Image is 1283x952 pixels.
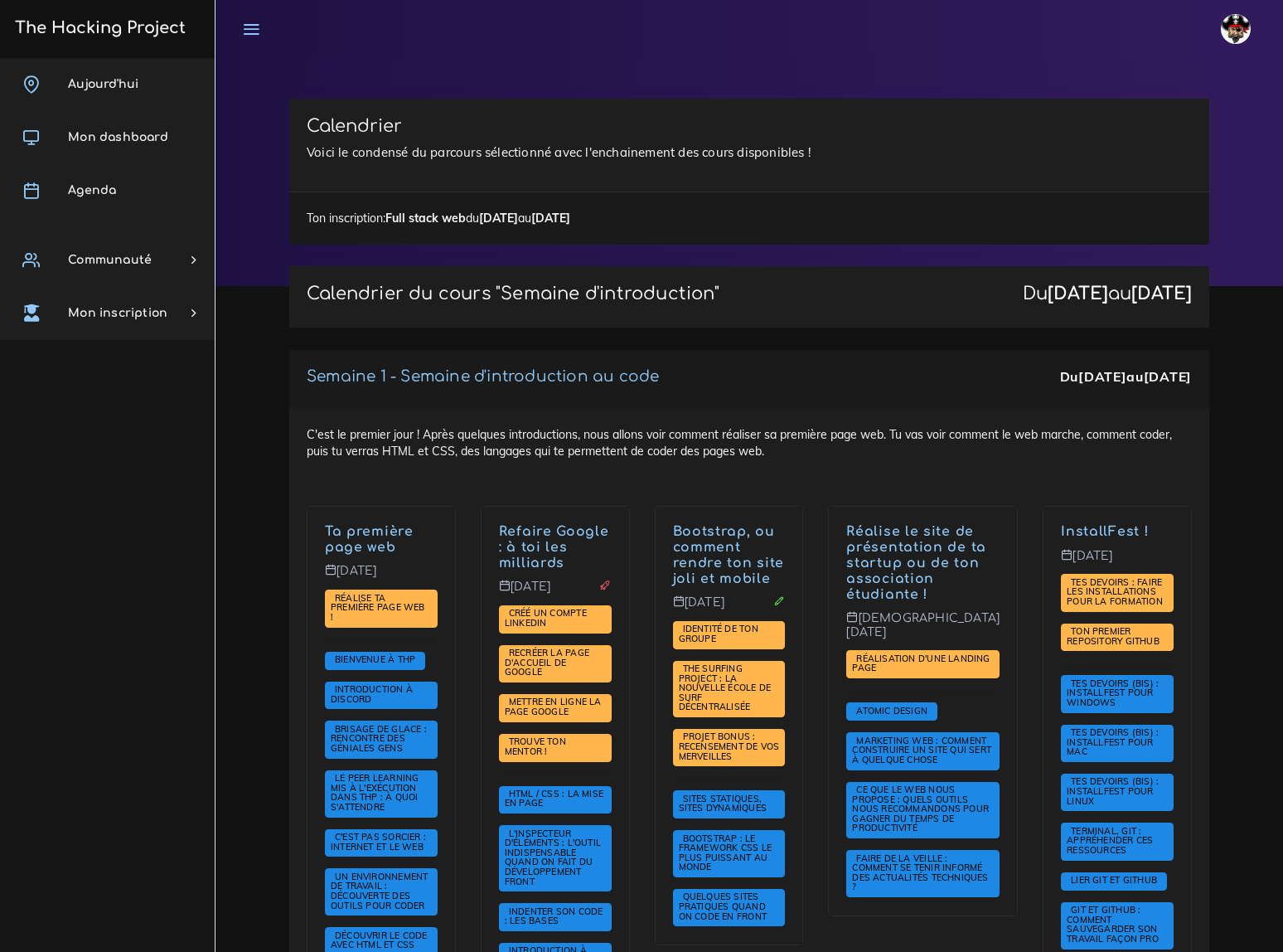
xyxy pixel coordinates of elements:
[331,723,427,754] span: Brisage de glace : rencontre des géniales gens
[505,906,603,927] span: Indenter son code : les bases
[673,524,786,586] p: Après avoir vu comment faire ses première pages, nous allons te montrer Bootstrap, un puissant fr...
[846,732,1000,770] span: Marketing web : comment construire un site qui sert à quelque chose
[679,623,758,644] span: Identité de ton groupe
[68,78,138,90] span: Aujourd'hui
[1067,904,1163,945] span: Git et GitHub : comment sauvegarder son travail façon pro
[331,684,413,706] a: Introduction à Discord
[385,211,466,226] strong: Full stack web
[846,850,1000,897] span: Maintenant que tu sais coder, nous allons te montrer quelques site sympathiques pour se tenir au ...
[325,868,438,916] span: Comment faire pour coder son premier programme ? Nous allons te montrer les outils pour pouvoir f...
[10,19,186,37] h3: The Hacking Project
[1067,726,1159,757] span: Tes devoirs (bis) : Installfest pour MAC
[1061,524,1149,539] a: InstallFest !
[673,661,786,718] span: Tu vas devoir refaire la page d'accueil de The Surfing Project, une école de code décentralisée. ...
[1067,905,1163,945] a: Git et GitHub : comment sauvegarder son travail façon pro
[852,735,991,765] span: Marketing web : comment construire un site qui sert à quelque chose
[1048,284,1108,304] strong: [DATE]
[846,650,1000,678] span: Le projet de toute une semaine ! Tu vas réaliser la page de présentation d'une organisation de to...
[505,607,587,629] span: Créé un compte LinkedIn
[1067,826,1153,857] a: Terminal, Git : appréhender ces ressources
[331,930,428,952] a: Découvrir le code avec HTML et CSS
[325,524,438,556] p: C'est le premier jour ! Après quelques introductions, nous allons voir comment réaliser sa premiè...
[846,524,986,601] a: Réalise le site de présentation de ta startup ou de ton association étudiante !
[599,580,611,591] i: Projet à rendre ce jour-là
[307,368,659,385] a: Semaine 1 - Semaine d'introduction au code
[499,580,612,606] p: [DATE]
[331,772,419,813] span: Le Peer learning mis à l'exécution dans THP : à quoi s'attendre
[325,682,438,710] span: Pour cette session, nous allons utiliser Discord, un puissant outil de gestion de communauté. Nou...
[499,734,612,762] span: Nous allons te demander de trouver la personne qui va t'aider à faire la formation dans les meill...
[679,663,772,712] span: The Surfing Project : la nouvelle école de surf décentralisée
[1067,874,1161,886] span: Lier Git et Github
[325,590,438,627] span: Dans ce projet, nous te demanderons de coder ta première page web. Ce sera l'occasion d'appliquer...
[68,131,168,143] span: Mon dashboard
[679,891,771,922] a: Quelques sites pratiques quand on code en front
[1061,902,1174,950] span: Git est un outil de sauvegarde de dossier indispensable dans l'univers du dev. GitHub permet de m...
[325,721,438,758] span: THP est avant tout un aventure humaine avec des rencontres. Avant de commencer nous allons te dem...
[679,833,772,873] span: Bootstrap : le framework CSS le plus puissant au monde
[325,829,438,857] span: Nous allons voir ensemble comment internet marche, et comment fonctionne une page web quand tu cl...
[68,254,152,266] span: Communauté
[852,852,988,893] a: Faire de la veille : comment se tenir informé des actualités techniques ?
[1060,367,1192,386] div: Du au
[1078,368,1126,385] strong: [DATE]
[479,211,518,226] strong: [DATE]
[1061,574,1174,611] span: Nous allons te donner des devoirs pour le weekend : faire en sorte que ton ordinateur soit prêt p...
[325,564,438,590] p: [DATE]
[846,782,1000,839] span: La première fois que j'ai découvert Zapier, ma vie a changé. Dans cette ressource, nous allons te...
[331,831,428,852] span: C'est pas sorcier : internet et le web
[499,524,612,571] p: C'est l'heure de ton premier véritable projet ! Tu vas recréer la très célèbre page d'accueil de ...
[1061,675,1174,712] span: Nous allons te montrer comment mettre en place WSL 2 sur ton ordinateur Windows 10. Ne le fait pa...
[846,524,1000,602] p: Et voilà ! Nous te donnerons les astuces marketing pour bien savoir vendre un concept ou une idée...
[679,794,771,815] a: Sites statiques, sites dynamiques
[673,621,786,649] span: Nous allons te demander d'imaginer l'univers autour de ton groupe de travail.
[1067,825,1153,856] span: Terminal, Git : appréhender ces ressources
[1131,284,1192,304] strong: [DATE]
[673,889,786,926] span: Pour avoir des sites jolis, ce n'est pas que du bon sens et du feeling. Il suffit d'utiliser quel...
[68,184,116,197] span: Agenda
[846,702,937,721] span: Tu vas voir comment penser composants quand tu fais des pages web.
[673,595,786,622] p: [DATE]
[1067,776,1159,807] a: Tes devoirs (bis) : Installfest pour Linux
[1144,368,1192,385] strong: [DATE]
[1061,823,1174,860] span: Nous allons t'expliquer comment appréhender ces puissants outils.
[505,789,603,810] a: HTML / CSS : la mise en page
[1067,875,1161,886] a: Lier Git et Github
[331,724,427,755] a: Brisage de glace : rencontre des géniales gens
[773,595,785,607] i: Corrections cette journée là
[1067,626,1164,648] a: Ton premier repository GitHub
[1061,624,1174,652] span: Pour ce projet, nous allons te proposer d'utiliser ton nouveau terminal afin de faire marcher Git...
[1061,524,1174,540] p: Journée InstallFest - Git & Github
[505,906,603,928] a: Indenter son code : les bases
[499,825,612,891] span: Tu en as peut être déjà entendu parler : l'inspecteur d'éléments permet d'analyser chaque recoin ...
[1061,872,1167,891] span: Faire un lien sécurisé de Git et Github avec la création et l&#39;utilisation d&#39;une clé SSH. ...
[331,683,413,705] span: Introduction à Discord
[679,624,758,645] a: Identité de ton groupe
[679,891,771,921] span: Quelques sites pratiques quand on code en front
[505,736,566,758] a: Trouve ton mentor !
[331,592,425,623] a: Réalise ta première page web !
[331,871,429,911] span: Un environnement de travail : découverte des outils pour coder
[852,736,991,766] a: Marketing web : comment construire un site qui sert à quelque chose
[1067,678,1159,709] a: Tes devoirs (bis) : Installfest pour Windows
[499,645,612,682] span: L'intitulé du projet est simple, mais le projet sera plus dur qu'il n'y parait.
[331,653,419,665] span: Bienvenue à THP
[499,605,612,634] span: Dans ce projet, tu vas mettre en place un compte LinkedIn et le préparer pour ta future vie.
[289,192,1209,244] div: Ton inscription: du au
[531,211,570,226] strong: [DATE]
[679,793,771,814] span: Sites statiques, sites dynamiques
[505,696,602,717] span: Mettre en ligne la page Google
[679,731,780,762] a: PROJET BONUS : recensement de vos merveilles
[307,116,1192,137] h3: Calendrier
[331,832,428,853] a: C'est pas sorcier : internet et le web
[852,705,932,716] span: Atomic Design
[505,647,589,678] span: Recréer la page d'accueil de Google
[499,903,612,931] span: Pourquoi et comment indenter son code ? Nous allons te montrer les astuces pour avoir du code lis...
[1067,576,1167,607] span: Tes devoirs : faire les installations pour la formation
[505,828,601,887] a: L'inspecteur d'éléments : l'outil indispensable quand on fait du développement front
[331,773,419,814] a: Le Peer learning mis à l'exécution dans THP : à quoi s'attendre
[1221,14,1251,44] img: avatar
